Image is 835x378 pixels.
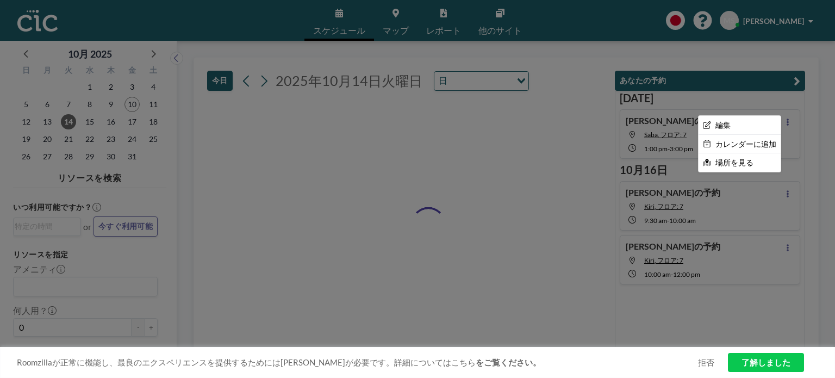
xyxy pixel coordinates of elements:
[699,135,781,153] li: カレンダーに追加
[476,357,541,367] a: をご覧ください。
[699,153,781,172] li: 場所を見る
[699,116,781,134] li: 編集
[698,357,714,368] a: 拒否
[17,357,698,368] span: Roomzillaが正常に機能し、最良のエクスペリエンスを提供するためには[PERSON_NAME]が必要です。詳細についてはこちら
[728,353,804,372] a: 了解しました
